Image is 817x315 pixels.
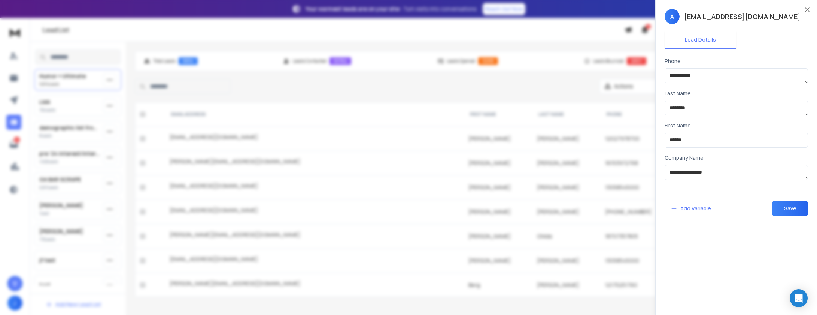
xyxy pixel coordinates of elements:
button: Add Variable [665,201,717,216]
span: A [665,9,680,24]
label: First Name [665,123,691,128]
label: Last Name [665,91,691,96]
h1: [EMAIL_ADDRESS][DOMAIN_NAME] [684,11,801,22]
button: Save [772,201,808,216]
label: Phone [665,58,681,64]
label: Company Name [665,155,704,160]
button: Lead Details [665,31,736,49]
div: Open Intercom Messenger [790,289,808,307]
